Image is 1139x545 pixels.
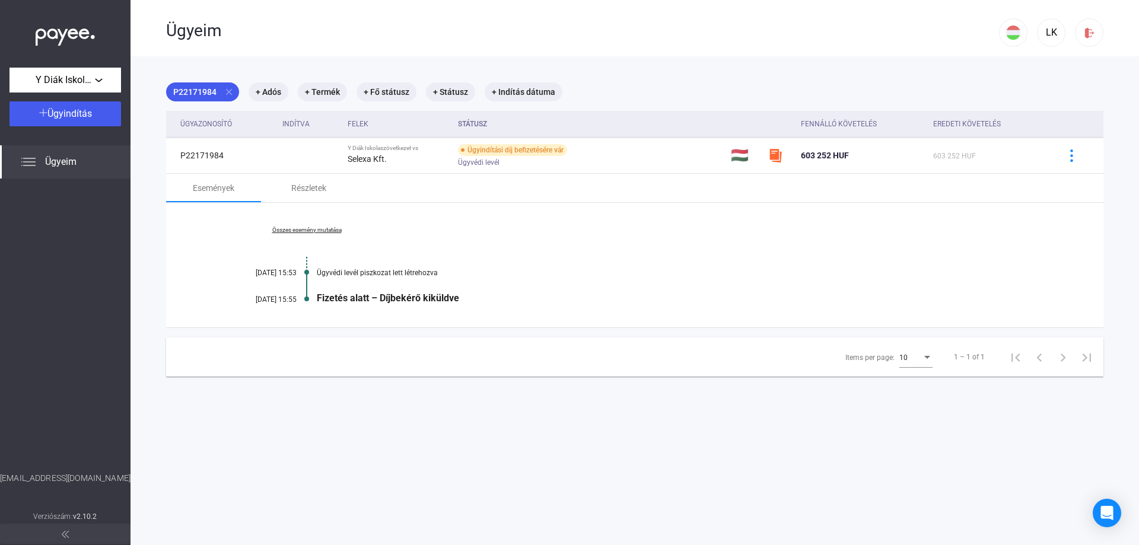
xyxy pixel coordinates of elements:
[348,154,387,164] strong: Selexa Kft.
[426,82,475,101] mat-chip: + Státusz
[9,68,121,93] button: Y Diák Iskolaszövetkezet
[1059,143,1084,168] button: more-blue
[166,82,239,101] mat-chip: P22171984
[180,117,273,131] div: Ügyazonosító
[282,117,338,131] div: Indítva
[801,117,924,131] div: Fennálló követelés
[485,82,562,101] mat-chip: + Indítás dátuma
[726,138,763,173] td: 🇭🇺
[899,350,933,364] mat-select: Items per page:
[845,350,895,365] div: Items per page:
[458,144,567,156] div: Ügyindítási díj befizetésére vár
[291,181,326,195] div: Részletek
[357,82,416,101] mat-chip: + Fő státusz
[317,292,1044,304] div: Fizetés alatt – Díjbekérő kiküldve
[1083,27,1096,39] img: logout-red
[47,108,92,119] span: Ügyindítás
[224,87,234,97] mat-icon: close
[1051,345,1075,369] button: Next page
[36,73,95,87] span: Y Diák Iskolaszövetkezet
[348,145,448,152] div: Y Diák Iskolaszövetkezet vs
[1075,18,1103,47] button: logout-red
[73,512,97,521] strong: v2.10.2
[317,269,1044,277] div: Ügyvédi levél piszkozat lett létrehozva
[1037,18,1065,47] button: LK
[999,18,1027,47] button: HU
[180,117,232,131] div: Ügyazonosító
[1041,26,1061,40] div: LK
[453,111,726,138] th: Státusz
[348,117,448,131] div: Felek
[298,82,347,101] mat-chip: + Termék
[1027,345,1051,369] button: Previous page
[458,155,499,170] span: Ügyvédi levél
[801,151,849,160] span: 603 252 HUF
[1065,149,1078,162] img: more-blue
[801,117,877,131] div: Fennálló követelés
[225,227,388,234] a: Összes esemény mutatása
[933,117,1001,131] div: Eredeti követelés
[954,350,985,364] div: 1 – 1 of 1
[1093,499,1121,527] div: Open Intercom Messenger
[193,181,234,195] div: Események
[899,353,908,362] span: 10
[166,138,278,173] td: P22171984
[166,21,999,41] div: Ügyeim
[39,109,47,117] img: plus-white.svg
[348,117,368,131] div: Felek
[768,148,782,162] img: szamlazzhu-mini
[36,22,95,46] img: white-payee-white-dot.svg
[62,531,69,538] img: arrow-double-left-grey.svg
[1075,345,1099,369] button: Last page
[1004,345,1027,369] button: First page
[282,117,310,131] div: Indítva
[1006,26,1020,40] img: HU
[21,155,36,169] img: list.svg
[249,82,288,101] mat-chip: + Adós
[225,269,297,277] div: [DATE] 15:53
[933,117,1044,131] div: Eredeti követelés
[45,155,77,169] span: Ügyeim
[225,295,297,304] div: [DATE] 15:55
[933,152,976,160] span: 603 252 HUF
[9,101,121,126] button: Ügyindítás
